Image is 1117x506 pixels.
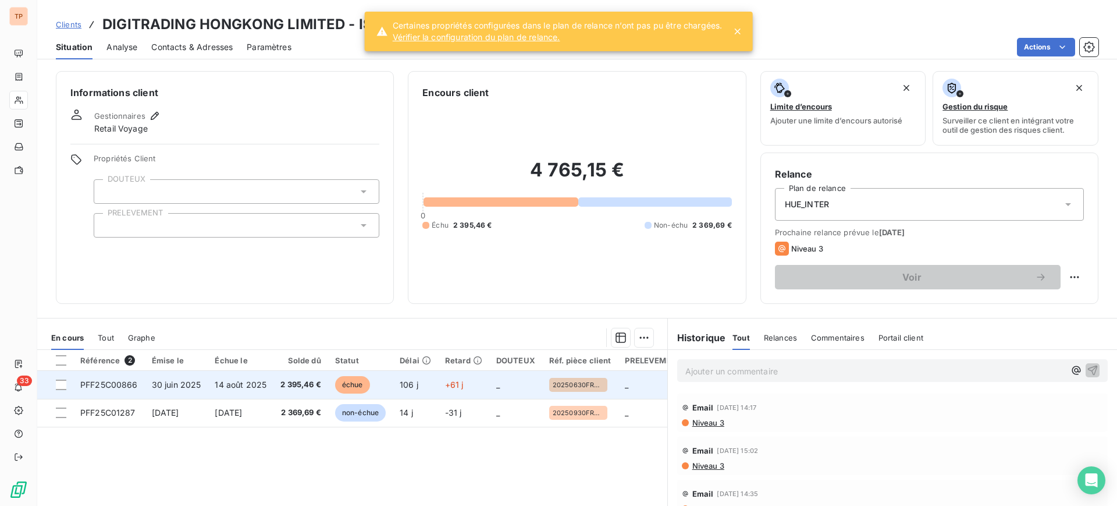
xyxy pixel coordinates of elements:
[393,20,723,31] span: Certaines propriétés configurées dans le plan de relance n’ont pas pu être chargées.
[215,380,266,390] span: 14 août 2025
[1077,466,1105,494] div: Open Intercom Messenger
[775,167,1084,181] h6: Relance
[789,273,1035,282] span: Voir
[942,116,1088,135] span: Surveiller ce client en intégrant votre outil de gestion des risques client.
[553,381,604,388] span: 20250630FR65985
[151,41,233,53] span: Contacts & Adresses
[496,380,500,390] span: _
[247,41,291,53] span: Paramètres
[56,41,93,53] span: Situation
[335,376,370,394] span: échue
[280,407,321,419] span: 2 369,69 €
[400,408,413,417] span: 14 j
[625,380,628,390] span: _
[124,355,135,366] span: 2
[280,356,321,365] div: Solde dû
[496,356,535,365] div: DOUTEUX
[94,123,148,135] span: Retail Voyage
[760,71,926,146] button: Limite d’encoursAjouter une limite d’encours autorisé
[70,86,379,100] h6: Informations client
[691,418,724,427] span: Niveau 3
[432,220,449,231] span: Échu
[421,211,425,220] span: 0
[933,71,1098,146] button: Gestion du risqueSurveiller ce client en intégrant votre outil de gestion des risques client.
[775,228,1084,237] span: Prochaine relance prévue le
[128,333,155,342] span: Graphe
[422,158,731,193] h2: 4 765,15 €
[393,31,723,43] a: Vérifier la configuration du plan de relance.
[152,380,201,390] span: 30 juin 2025
[280,379,321,391] span: 2 395,46 €
[691,461,724,470] span: Niveau 3
[445,356,482,365] div: Retard
[496,408,500,417] span: _
[770,102,832,111] span: Limite d’encours
[625,356,682,365] div: PRELEVEMENT
[453,220,492,231] span: 2 395,46 €
[400,380,418,390] span: 106 j
[1017,38,1075,56] button: Actions
[56,19,81,30] a: Clients
[785,199,829,210] span: HUE_INTER
[335,356,386,365] div: Statut
[215,356,266,365] div: Échue le
[98,333,114,342] span: Tout
[625,408,628,417] span: _
[215,408,242,417] span: [DATE]
[775,265,1061,289] button: Voir
[791,244,823,253] span: Niveau 3
[152,408,179,417] span: [DATE]
[94,111,145,121] span: Gestionnaires
[732,333,750,342] span: Tout
[9,480,28,499] img: Logo LeanPay
[106,41,137,53] span: Analyse
[335,404,386,422] span: non-échue
[692,403,714,412] span: Email
[692,220,732,231] span: 2 369,69 €
[104,220,113,231] input: Ajouter une valeur
[104,186,113,197] input: Ajouter une valeur
[770,116,902,125] span: Ajouter une limite d’encours autorisé
[692,446,714,455] span: Email
[400,356,431,365] div: Délai
[878,333,923,342] span: Portail client
[80,408,136,417] span: PFF25C01287
[102,14,425,35] h3: DIGITRADING HONGKONG LIMITED - IS-04837
[445,408,462,417] span: -31 j
[879,228,905,237] span: [DATE]
[56,20,81,29] span: Clients
[717,490,758,497] span: [DATE] 14:35
[692,489,714,498] span: Email
[811,333,865,342] span: Commentaires
[51,333,84,342] span: En cours
[94,154,379,170] span: Propriétés Client
[9,7,28,26] div: TP
[654,220,688,231] span: Non-échu
[422,86,489,100] h6: Encours client
[717,404,756,411] span: [DATE] 14:17
[942,102,1008,111] span: Gestion du risque
[553,409,604,416] span: 20250930FR66282
[764,333,797,342] span: Relances
[80,355,138,366] div: Référence
[445,380,464,390] span: +61 j
[717,447,758,454] span: [DATE] 15:02
[549,356,611,365] div: Réf. pièce client
[152,356,201,365] div: Émise le
[80,380,138,390] span: PFF25C00866
[17,376,32,386] span: 33
[668,331,726,345] h6: Historique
